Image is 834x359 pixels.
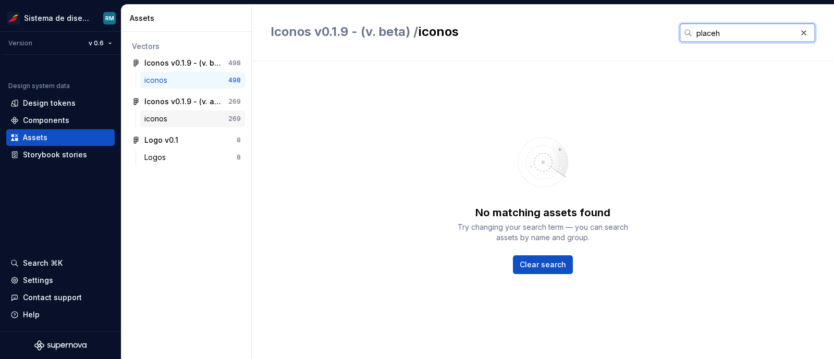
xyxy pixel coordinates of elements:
[140,149,245,166] a: Logos8
[140,110,245,127] a: iconos269
[84,36,117,51] button: v 0.6
[23,98,76,108] div: Design tokens
[228,97,241,106] div: 269
[228,59,241,67] div: 498
[520,259,566,270] span: Clear search
[128,93,245,110] a: Iconos v0.1.9 - (v. actual)269
[140,72,245,89] a: iconos498
[89,39,104,47] span: v 0.6
[271,23,667,40] h2: iconos
[6,112,115,129] a: Components
[23,310,40,320] div: Help
[6,272,115,289] a: Settings
[271,24,418,39] span: Iconos v0.1.9 - (v. beta) /
[6,306,115,323] button: Help
[7,12,20,24] img: 55604660-494d-44a9-beb2-692398e9940a.png
[6,129,115,146] a: Assets
[144,114,171,124] div: iconos
[130,13,247,23] div: Assets
[23,150,87,160] div: Storybook stories
[144,152,170,163] div: Logos
[144,96,222,107] div: Iconos v0.1.9 - (v. actual)
[105,14,114,22] div: RM
[692,23,796,42] input: Search in assets...
[34,340,87,351] svg: Supernova Logo
[23,258,63,268] div: Search ⌘K
[128,132,245,148] a: Logo v0.18
[449,222,637,243] div: Try changing your search term — you can search assets by name and group.
[24,13,91,23] div: Sistema de diseño Iberia
[144,75,171,85] div: iconos
[128,55,245,71] a: Iconos v0.1.9 - (v. beta)498
[513,255,573,274] button: Clear search
[23,275,53,286] div: Settings
[237,153,241,162] div: 8
[6,289,115,306] button: Contact support
[23,292,82,303] div: Contact support
[23,115,69,126] div: Components
[6,95,115,112] a: Design tokens
[228,76,241,84] div: 498
[6,146,115,163] a: Storybook stories
[23,132,47,143] div: Assets
[144,135,178,145] div: Logo v0.1
[8,39,32,47] div: Version
[6,255,115,271] button: Search ⌘K
[228,115,241,123] div: 269
[237,136,241,144] div: 8
[144,58,222,68] div: Iconos v0.1.9 - (v. beta)
[132,41,241,52] div: Vectors
[2,7,119,29] button: Sistema de diseño IberiaRM
[8,82,70,90] div: Design system data
[475,205,610,220] div: No matching assets found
